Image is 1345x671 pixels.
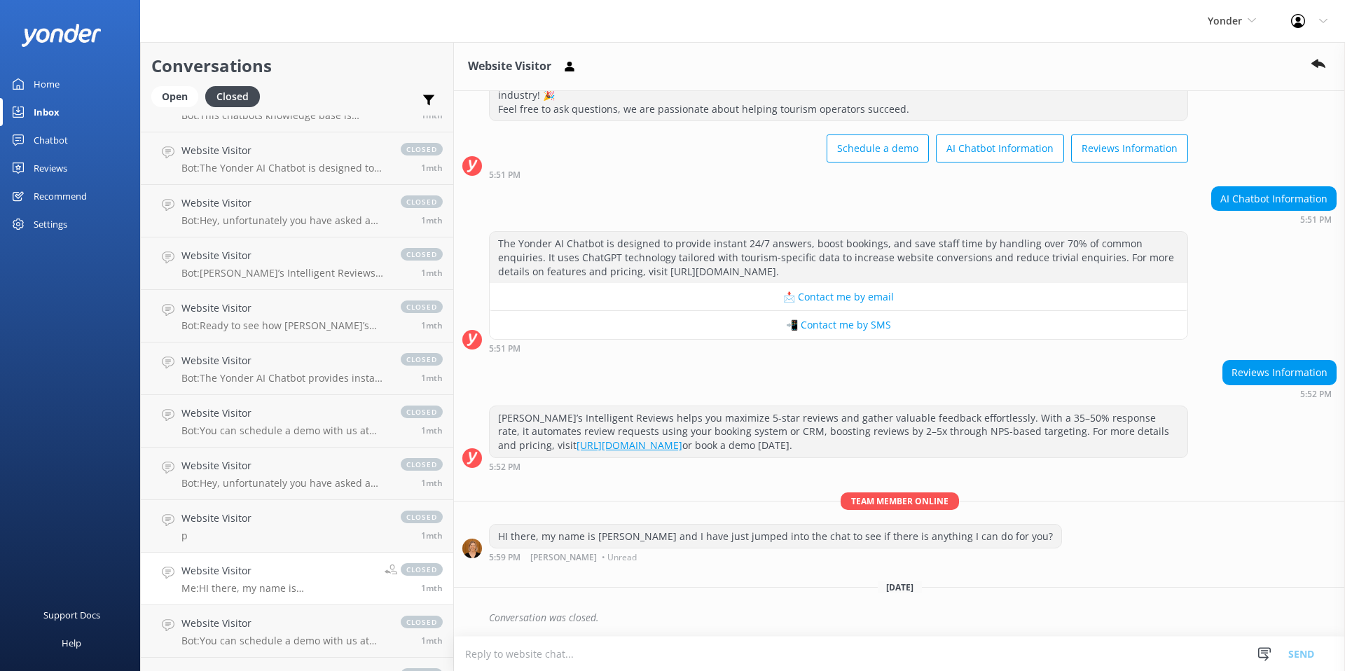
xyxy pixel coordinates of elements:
[181,319,387,332] p: Bot: Ready to see how [PERSON_NAME]’s products can help grow your business? Schedule a demo with ...
[1222,389,1337,399] div: Aug 18 2025 12:52pm (UTC +12:00) Pacific/Auckland
[401,616,443,628] span: closed
[1223,361,1336,385] div: Reviews Information
[205,86,260,107] div: Closed
[181,143,387,158] h4: Website Visitor
[490,311,1187,339] button: 📲 Contact me by SMS
[181,563,374,579] h4: Website Visitor
[401,511,443,523] span: closed
[490,232,1187,283] div: The Yonder AI Chatbot is designed to provide instant 24/7 answers, boost bookings, and save staff...
[62,629,81,657] div: Help
[489,606,1337,630] div: Conversation was closed.
[936,134,1064,162] button: AI Chatbot Information
[181,424,387,437] p: Bot: You can schedule a demo with us at [URL][DOMAIN_NAME][PERSON_NAME].
[421,635,443,646] span: Aug 18 2025 08:31am (UTC +12:00) Pacific/Auckland
[34,210,67,238] div: Settings
[421,214,443,226] span: Aug 20 2025 06:48pm (UTC +12:00) Pacific/Auckland
[421,424,443,436] span: Aug 19 2025 07:54am (UTC +12:00) Pacific/Auckland
[181,214,387,227] p: Bot: Hey, unfortunately you have asked a question that is outside of my knowledge base. It would ...
[490,283,1187,311] button: 📩 Contact me by email
[421,162,443,174] span: Aug 21 2025 07:50am (UTC +12:00) Pacific/Auckland
[577,438,682,452] a: [URL][DOMAIN_NAME]
[827,134,929,162] button: Schedule a demo
[490,406,1187,457] div: [PERSON_NAME]’s Intelligent Reviews helps you maximize 5-star reviews and gather valuable feedbac...
[34,98,60,126] div: Inbox
[421,477,443,489] span: Aug 19 2025 01:08am (UTC +12:00) Pacific/Auckland
[34,126,68,154] div: Chatbot
[181,162,387,174] p: Bot: The Yonder AI Chatbot is designed to provide instant 24/7 answers, boost bookings, and save ...
[181,530,251,542] p: p
[141,553,453,605] a: Website VisitorMe:HI there, my name is [PERSON_NAME] and I have just jumped into the chat to see ...
[181,511,251,526] h4: Website Visitor
[141,500,453,553] a: Website Visitorpclosed1mth
[181,248,387,263] h4: Website Visitor
[841,492,959,510] span: Team member online
[1071,134,1188,162] button: Reviews Information
[401,300,443,313] span: closed
[1211,214,1337,224] div: Aug 18 2025 12:51pm (UTC +12:00) Pacific/Auckland
[151,53,443,79] h2: Conversations
[151,88,205,104] a: Open
[1300,216,1332,224] strong: 5:51 PM
[421,582,443,594] span: Aug 18 2025 12:59pm (UTC +12:00) Pacific/Auckland
[181,372,387,385] p: Bot: The Yonder AI Chatbot provides instant 24/7 answers, boosts bookings, and saves staff time b...
[181,406,387,421] h4: Website Visitor
[530,553,597,562] span: [PERSON_NAME]
[489,463,520,471] strong: 5:52 PM
[421,109,443,121] span: Aug 21 2025 08:02am (UTC +12:00) Pacific/Auckland
[1300,390,1332,399] strong: 5:52 PM
[489,553,520,562] strong: 5:59 PM
[21,24,102,47] img: yonder-white-logo.png
[489,171,520,179] strong: 5:51 PM
[490,69,1187,120] div: Welcome thttps://[DOMAIN_NAME][URL] Yonder, the only AI Chatbot and Review Platform company that ...
[34,154,67,182] div: Reviews
[421,267,443,279] span: Aug 20 2025 01:05pm (UTC +12:00) Pacific/Auckland
[401,353,443,366] span: closed
[141,448,453,500] a: Website VisitorBot:Hey, unfortunately you have asked a question that is outside of my knowledge b...
[489,552,1062,562] div: Aug 18 2025 12:59pm (UTC +12:00) Pacific/Auckland
[1212,187,1336,211] div: AI Chatbot Information
[462,606,1337,630] div: 2025-08-23T01:32:22.624
[181,353,387,368] h4: Website Visitor
[421,319,443,331] span: Aug 19 2025 04:37pm (UTC +12:00) Pacific/Auckland
[43,601,100,629] div: Support Docs
[490,525,1061,548] div: HI there, my name is [PERSON_NAME] and I have just jumped into the chat to see if there is anythi...
[401,563,443,576] span: closed
[489,345,520,353] strong: 5:51 PM
[151,86,198,107] div: Open
[141,132,453,185] a: Website VisitorBot:The Yonder AI Chatbot is designed to provide instant 24/7 answers, boost booki...
[878,581,922,593] span: [DATE]
[181,267,387,279] p: Bot: [PERSON_NAME]’s Intelligent Reviews helps you maximize 5-star reviews and gather valuable fe...
[181,109,387,122] p: Bot: This chatbots knowledge base is limited to Yonder HQ products and questions relating to Yond...
[489,343,1188,353] div: Aug 18 2025 12:51pm (UTC +12:00) Pacific/Auckland
[141,605,453,658] a: Website VisitorBot:You can schedule a demo with us at [URL][DOMAIN_NAME][PERSON_NAME].closed1mth
[401,195,443,208] span: closed
[401,458,443,471] span: closed
[181,195,387,211] h4: Website Visitor
[141,395,453,448] a: Website VisitorBot:You can schedule a demo with us at [URL][DOMAIN_NAME][PERSON_NAME].closed1mth
[489,462,1188,471] div: Aug 18 2025 12:52pm (UTC +12:00) Pacific/Auckland
[34,70,60,98] div: Home
[141,343,453,395] a: Website VisitorBot:The Yonder AI Chatbot provides instant 24/7 answers, boosts bookings, and save...
[141,237,453,290] a: Website VisitorBot:[PERSON_NAME]’s Intelligent Reviews helps you maximize 5-star reviews and gath...
[181,582,374,595] p: Me: HI there, my name is [PERSON_NAME] and I have just jumped into the chat to see if there is an...
[421,372,443,384] span: Aug 19 2025 10:46am (UTC +12:00) Pacific/Auckland
[489,170,1188,179] div: Aug 18 2025 12:51pm (UTC +12:00) Pacific/Auckland
[34,182,87,210] div: Recommend
[421,530,443,541] span: Aug 18 2025 02:17pm (UTC +12:00) Pacific/Auckland
[181,635,387,647] p: Bot: You can schedule a demo with us at [URL][DOMAIN_NAME][PERSON_NAME].
[205,88,267,104] a: Closed
[602,553,637,562] span: • Unread
[401,406,443,418] span: closed
[1208,14,1242,27] span: Yonder
[181,458,387,473] h4: Website Visitor
[468,57,551,76] h3: Website Visitor
[181,477,387,490] p: Bot: Hey, unfortunately you have asked a question that is outside of my knowledge base. It would ...
[181,616,387,631] h4: Website Visitor
[401,248,443,261] span: closed
[141,290,453,343] a: Website VisitorBot:Ready to see how [PERSON_NAME]’s products can help grow your business? Schedul...
[401,143,443,155] span: closed
[141,185,453,237] a: Website VisitorBot:Hey, unfortunately you have asked a question that is outside of my knowledge b...
[181,300,387,316] h4: Website Visitor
